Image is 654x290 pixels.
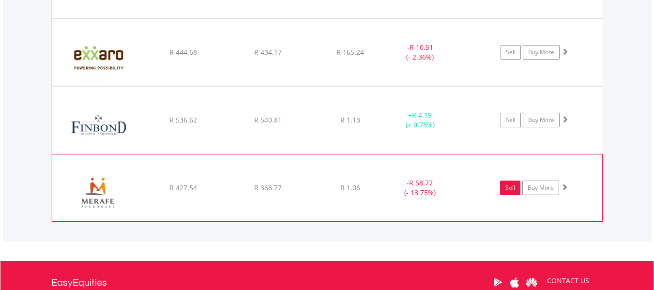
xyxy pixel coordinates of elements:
[57,167,140,219] img: EQU.ZA.MRF.png
[254,115,282,124] span: R 540.81
[57,31,140,83] img: EQU.ZA.EXX.png
[169,183,197,192] span: R 427.54
[501,45,521,60] a: Sell
[169,115,197,124] span: R 536.62
[57,99,140,151] img: EQU.ZA.FGL.png
[340,183,360,192] span: R 1.06
[383,178,456,198] div: - (- 13.75%)
[336,47,364,57] span: R 165.24
[523,113,560,127] a: Buy More
[410,43,433,52] span: R 10.51
[384,43,457,62] div: - (- 2.36%)
[409,178,433,187] span: R 58.77
[500,181,520,195] a: Sell
[384,110,457,130] div: + (+ 0.78%)
[340,115,360,124] span: R 1.13
[523,45,560,60] a: Buy More
[254,47,282,57] span: R 434.17
[501,113,521,127] a: Sell
[412,110,432,120] span: R 4.19
[254,183,282,192] span: R 368.77
[522,181,559,195] a: Buy More
[169,47,197,57] span: R 444.68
